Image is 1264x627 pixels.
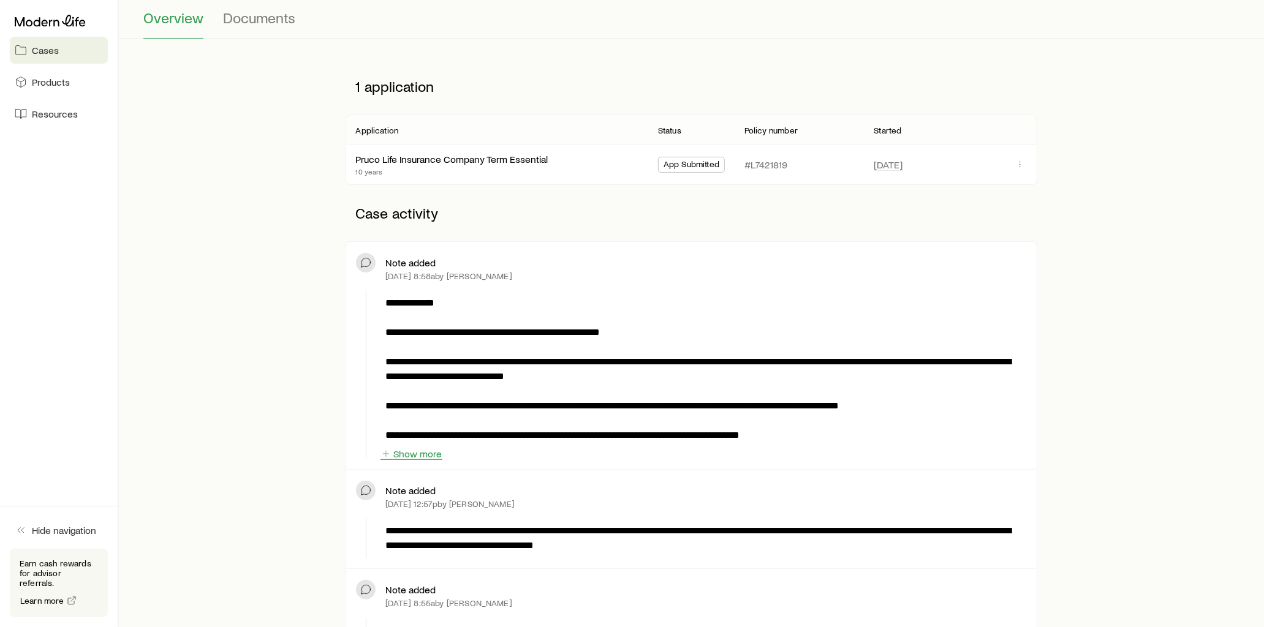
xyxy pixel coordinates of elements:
span: [DATE] [874,159,903,171]
a: Pruco Life Insurance Company Term Essential [355,153,548,165]
span: Overview [143,9,203,26]
span: Cases [32,44,59,56]
div: Case details tabs [143,9,1239,39]
div: Earn cash rewards for advisor referrals.Learn more [10,549,108,617]
p: Policy number [744,126,798,135]
a: Cases [10,37,108,64]
p: Note added [385,257,436,269]
p: Case activity [346,195,1037,231]
span: Products [32,76,70,88]
span: Hide navigation [32,524,96,536]
p: Application [355,126,398,135]
p: Status [658,126,681,135]
p: [DATE] 8:58a by [PERSON_NAME] [385,271,512,281]
p: Started [874,126,902,135]
p: Note added [385,484,436,497]
a: Products [10,69,108,96]
button: Show more [380,448,442,460]
span: App Submitted [664,159,719,172]
span: Resources [32,108,78,120]
p: #L7421819 [744,159,787,171]
button: Hide navigation [10,517,108,544]
p: [DATE] 12:57p by [PERSON_NAME] [385,499,515,509]
span: Learn more [20,596,64,605]
p: Note added [385,584,436,596]
p: Earn cash rewards for advisor referrals. [20,558,98,588]
a: Resources [10,100,108,127]
p: 10 years [355,167,548,176]
p: [DATE] 8:55a by [PERSON_NAME] [385,598,512,608]
span: Documents [223,9,295,26]
p: 1 application [346,68,1037,105]
div: Pruco Life Insurance Company Term Essential [355,153,548,166]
